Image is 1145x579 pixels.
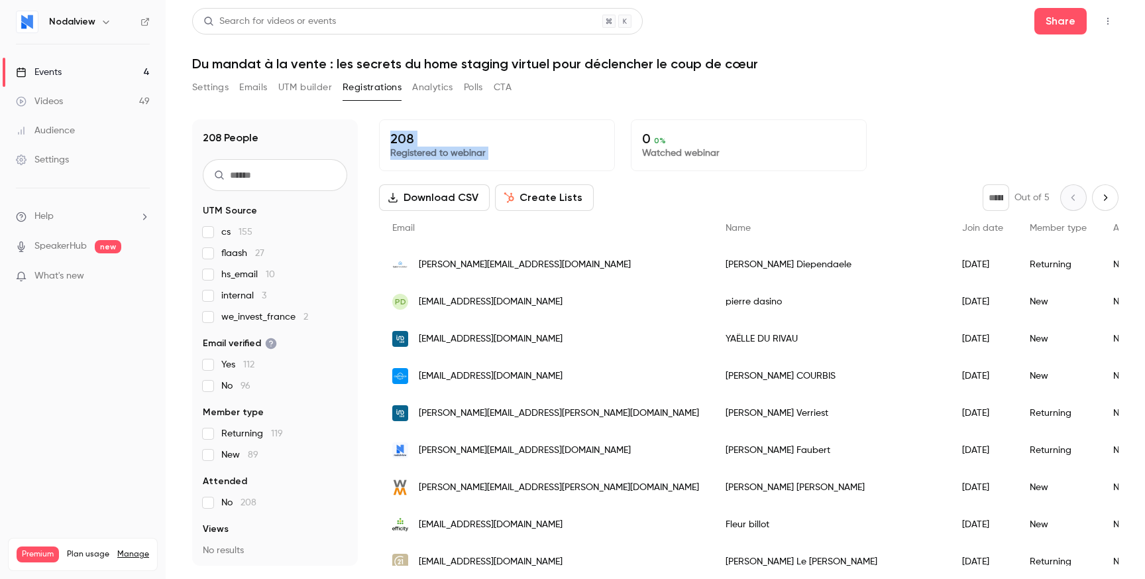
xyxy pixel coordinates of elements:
span: [PERSON_NAME][EMAIL_ADDRESS][DOMAIN_NAME] [419,258,631,272]
span: Member type [1030,224,1087,233]
a: Manage [117,549,149,560]
button: Create Lists [495,184,594,211]
p: Out of 5 [1014,191,1050,204]
span: New [221,448,258,462]
img: Nodalview [17,11,38,32]
div: Returning [1016,246,1100,283]
div: Returning [1016,432,1100,469]
img: widdim.com [392,480,408,495]
button: Settings [192,77,229,98]
span: Help [34,210,54,224]
button: Registrations [343,77,402,98]
span: [PERSON_NAME][EMAIL_ADDRESS][DOMAIN_NAME] [419,444,631,458]
span: Email verified [203,337,277,350]
span: No [221,496,256,509]
span: [EMAIL_ADDRESS][DOMAIN_NAME] [419,332,563,346]
span: What's new [34,269,84,283]
span: 2 [303,312,308,322]
span: Attended [203,475,247,488]
div: [DATE] [949,246,1016,283]
span: 155 [239,227,252,237]
span: internal [221,289,266,302]
span: Plan usage [67,549,109,560]
span: No [221,379,250,393]
span: Member type [203,406,264,419]
div: [PERSON_NAME] COURBIS [712,357,949,395]
h6: Nodalview [49,15,95,29]
li: help-dropdown-opener [16,210,150,224]
span: 27 [255,249,264,258]
div: [DATE] [949,395,1016,432]
div: [DATE] [949,506,1016,543]
span: Returning [221,427,283,440]
div: [DATE] [949,432,1016,469]
span: hs_email [221,268,275,281]
button: Share [1034,8,1087,34]
p: Watched webinar [642,147,855,160]
img: capifrance.fr [392,368,408,384]
iframe: Noticeable Trigger [134,271,150,283]
span: [EMAIL_ADDRESS][DOMAIN_NAME] [419,295,563,309]
div: Returning [1016,395,1100,432]
div: [DATE] [949,469,1016,506]
div: Events [16,66,62,79]
p: 208 [390,131,604,147]
span: [PERSON_NAME][EMAIL_ADDRESS][PERSON_NAME][DOMAIN_NAME] [419,407,699,420]
span: 119 [271,429,283,438]
div: YAËLLE DU RIVAU [712,320,949,357]
a: SpeakerHub [34,239,87,253]
div: New [1016,357,1100,395]
span: [EMAIL_ADDRESS][DOMAIN_NAME] [419,518,563,532]
span: 3 [262,291,266,300]
div: New [1016,320,1100,357]
div: New [1016,506,1100,543]
div: New [1016,283,1100,320]
button: Polls [464,77,483,98]
div: pierre dasino [712,283,949,320]
div: Settings [16,153,69,166]
img: century21.fr [392,554,408,570]
div: [PERSON_NAME] Verriest [712,395,949,432]
span: 208 [241,498,256,507]
span: 89 [248,450,258,460]
span: we_invest_france [221,310,308,324]
button: Next page [1092,184,1118,211]
span: Yes [221,358,254,371]
h1: 208 People [203,130,258,146]
div: [DATE] [949,320,1016,357]
span: Join date [962,224,1003,233]
p: Registered to webinar [390,147,604,160]
div: New [1016,469,1100,506]
img: bskimmobilier.com [392,257,408,273]
img: efficity.com [392,517,408,533]
span: [EMAIL_ADDRESS][DOMAIN_NAME] [419,555,563,569]
div: [PERSON_NAME] [PERSON_NAME] [712,469,949,506]
span: Email [392,224,415,233]
span: 0 % [654,136,666,145]
span: cs [221,225,252,239]
button: UTM builder [278,77,332,98]
div: [PERSON_NAME] Diependaele [712,246,949,283]
span: new [95,240,121,253]
span: [EMAIL_ADDRESS][DOMAIN_NAME] [419,369,563,383]
span: flaash [221,247,264,260]
span: 96 [241,381,250,391]
span: 10 [266,270,275,279]
span: [PERSON_NAME][EMAIL_ADDRESS][PERSON_NAME][DOMAIN_NAME] [419,481,699,495]
button: Download CSV [379,184,490,211]
img: iadfrance.fr [392,405,408,421]
button: Analytics [412,77,453,98]
div: Fleur billot [712,506,949,543]
span: Premium [17,547,59,562]
img: iadfrance.fr [392,331,408,347]
div: Audience [16,124,75,137]
span: 112 [243,360,254,369]
div: Search for videos or events [203,15,336,29]
div: [DATE] [949,283,1016,320]
div: [PERSON_NAME] Faubert [712,432,949,469]
span: Name [726,224,751,233]
div: [DATE] [949,357,1016,395]
p: 0 [642,131,855,147]
button: CTA [494,77,512,98]
h1: Du mandat à la vente : les secrets du home staging virtuel pour déclencher le coup de cœur [192,56,1118,72]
